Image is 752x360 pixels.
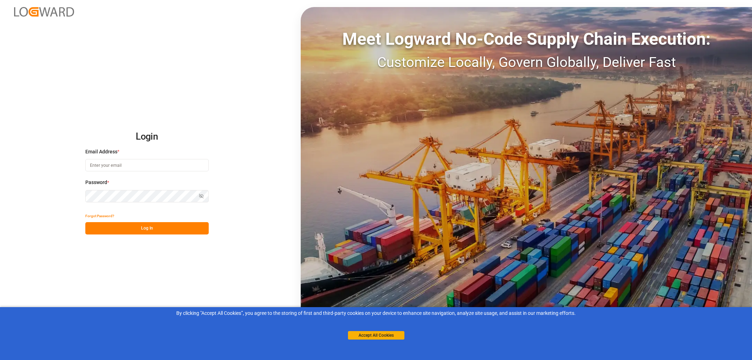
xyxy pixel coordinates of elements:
[301,52,752,73] div: Customize Locally, Govern Globally, Deliver Fast
[85,210,114,222] button: Forgot Password?
[301,26,752,52] div: Meet Logward No-Code Supply Chain Execution:
[85,159,209,171] input: Enter your email
[85,148,117,155] span: Email Address
[5,310,747,317] div: By clicking "Accept All Cookies”, you agree to the storing of first and third-party cookies on yo...
[85,222,209,234] button: Log In
[14,7,74,17] img: Logward_new_orange.png
[348,331,404,340] button: Accept All Cookies
[85,126,209,148] h2: Login
[85,179,107,186] span: Password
